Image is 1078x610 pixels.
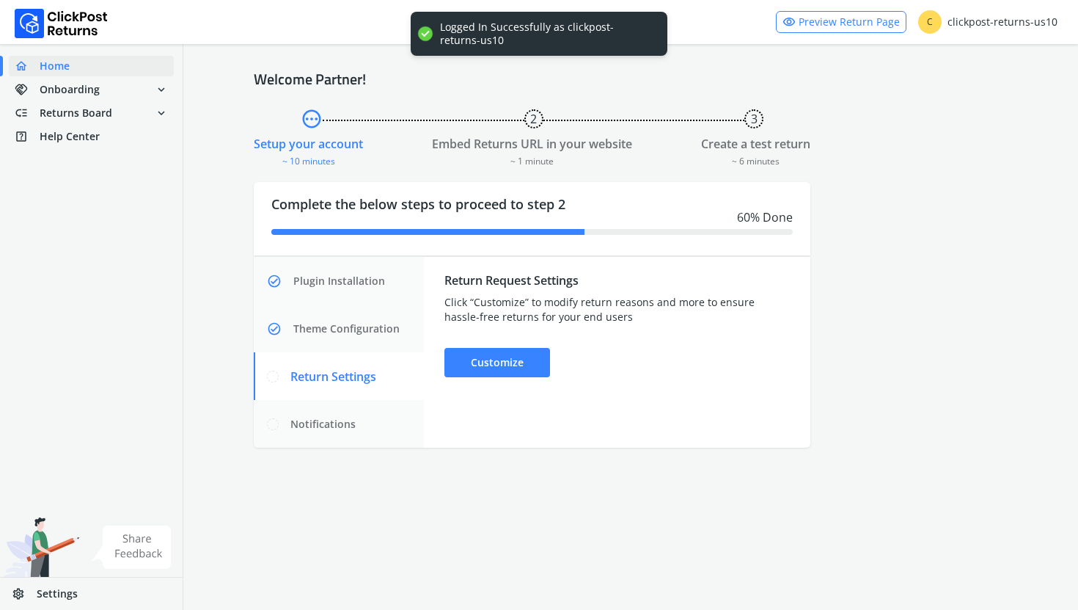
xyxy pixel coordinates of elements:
img: share feedback [92,526,172,569]
span: Theme Configuration [293,322,400,336]
span: home [15,56,40,76]
div: ~ 6 minutes [701,153,810,167]
span: expand_more [155,103,168,123]
div: Click “Customize” to modify return reasons and more to ensure hassle-free returns for your end users [444,295,790,324]
span: check_circle [267,266,290,296]
span: expand_more [155,79,168,100]
a: homeHome [9,56,174,76]
img: Logo [15,9,108,38]
span: check_circle [267,314,290,344]
span: Help Center [40,129,100,144]
h4: Welcome Partner! [254,70,1008,88]
span: handshake [15,79,40,100]
div: Return Request Settings [444,272,790,289]
span: settings [12,584,37,604]
span: Home [40,59,70,73]
div: ~ 1 minute [432,153,632,167]
span: Plugin Installation [293,274,385,288]
span: low_priority [15,103,40,123]
span: visibility [782,12,796,32]
span: Onboarding [40,82,100,97]
span: Return Settings [290,368,376,385]
div: Complete the below steps to proceed to step 2 [254,182,810,255]
div: Logged In Successfully as clickpost-returns-us10 [440,21,653,47]
span: Notifications [290,417,356,432]
div: Customize [444,348,550,377]
span: C [918,10,942,34]
span: Returns Board [40,106,112,120]
span: help_center [15,126,40,147]
button: 2 [524,109,543,128]
a: visibilityPreview Return Page [776,11,906,33]
span: pending [301,106,323,132]
div: Embed Returns URL in your website [432,135,632,153]
div: clickpost-returns-us10 [918,10,1057,34]
div: 60 % Done [271,208,793,226]
div: Create a test return [701,135,810,153]
a: help_centerHelp Center [9,126,174,147]
div: Setup your account [254,135,363,153]
button: 3 [744,109,763,128]
div: ~ 10 minutes [254,153,363,167]
span: Settings [37,587,78,601]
